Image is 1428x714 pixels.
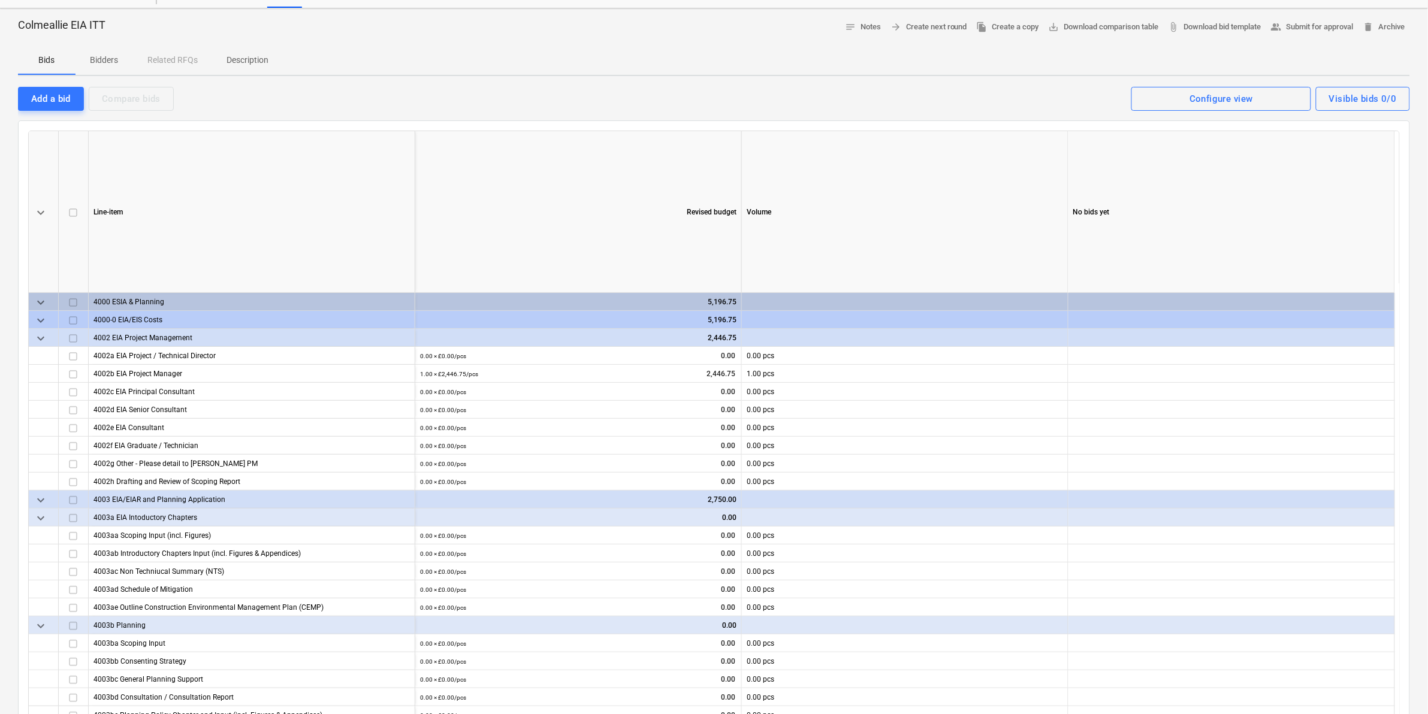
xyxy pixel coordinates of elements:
[1363,20,1405,34] span: Archive
[420,293,736,311] div: 5,196.75
[720,441,736,451] span: 0.00
[93,473,410,490] div: 4002h Drafting and Review of Scoping Report
[1169,20,1261,34] span: Download bid template
[886,18,972,37] button: Create next round
[420,425,466,431] small: 0.00 × £0.00 / pcs
[1164,18,1266,37] a: Download bid template
[420,616,736,634] div: 0.00
[34,313,48,328] span: keyboard_arrow_down
[720,405,736,415] span: 0.00
[93,652,410,670] div: 4003bb Consenting Strategy
[720,459,736,469] span: 0.00
[420,479,466,485] small: 0.00 × £0.00 / pcs
[93,527,410,544] div: 4003aa Scoping Input (incl. Figures)
[90,54,119,66] p: Bidders
[742,365,1068,383] div: 1.00 pcs
[93,401,410,418] div: 4002d EIA Senior Consultant
[93,580,410,598] div: 4003ad Schedule of Mitigation
[1358,18,1410,37] button: Archive
[742,131,1068,293] div: Volume
[720,585,736,595] span: 0.00
[420,640,466,647] small: 0.00 × £0.00 / pcs
[420,676,466,683] small: 0.00 × £0.00 / pcs
[840,18,886,37] button: Notes
[1044,18,1164,37] a: Download comparison table
[420,568,466,575] small: 0.00 × £0.00 / pcs
[34,331,48,346] span: keyboard_arrow_down
[420,694,466,701] small: 0.00 × £0.00 / pcs
[1271,22,1282,32] span: people_alt
[34,619,48,633] span: keyboard_arrow_down
[742,598,1068,616] div: 0.00 pcs
[420,461,466,467] small: 0.00 × £0.00 / pcs
[32,54,61,66] p: Bids
[420,658,466,665] small: 0.00 × £0.00 / pcs
[1368,656,1428,714] iframe: Chat Widget
[720,531,736,541] span: 0.00
[742,562,1068,580] div: 0.00 pcs
[742,634,1068,652] div: 0.00 pcs
[1068,131,1395,293] div: No bids yet
[227,54,268,66] p: Description
[890,22,901,32] span: arrow_forward
[742,401,1068,419] div: 0.00 pcs
[93,437,410,454] div: 4002f EIA Graduate / Technician
[420,550,466,557] small: 0.00 × £0.00 / pcs
[845,22,856,32] span: notes
[93,293,410,310] div: 4000 ESIA & Planning
[93,598,410,616] div: 4003ae Outline Construction Environmental Management Plan (CEMP)
[1316,87,1410,111] button: Visible bids 0/0
[93,347,410,364] div: 4002a EIA Project / Technical Director
[420,389,466,395] small: 0.00 × £0.00 / pcs
[420,329,736,347] div: 2,446.75
[93,670,410,688] div: 4003bc General Planning Support
[1329,91,1397,107] div: Visible bids 0/0
[420,443,466,449] small: 0.00 × £0.00 / pcs
[742,652,1068,670] div: 0.00 pcs
[977,22,988,32] span: file_copy
[93,455,410,472] div: 4002g Other - Please detail to Galileo PM
[742,347,1068,365] div: 0.00 pcs
[1266,18,1358,37] button: Submit for approval
[1190,91,1253,107] div: Configure view
[720,387,736,397] span: 0.00
[93,688,410,706] div: 4003bd Consultation / Consultation Report
[705,369,736,379] span: 2,446.75
[720,351,736,361] span: 0.00
[742,688,1068,706] div: 0.00 pcs
[742,580,1068,598] div: 0.00 pcs
[89,131,415,293] div: Line-item
[720,477,736,487] span: 0.00
[420,604,466,611] small: 0.00 × £0.00 / pcs
[420,491,736,509] div: 2,750.00
[1169,22,1179,32] span: attach_file
[1049,20,1159,34] span: Download comparison table
[742,419,1068,437] div: 0.00 pcs
[18,87,84,111] button: Add a bid
[93,491,410,508] div: 4003 EIA/EIAR and Planning Application
[1363,22,1374,32] span: delete
[742,455,1068,473] div: 0.00 pcs
[720,656,736,667] span: 0.00
[415,131,742,293] div: Revised budget
[420,353,466,359] small: 0.00 × £0.00 / pcs
[977,20,1039,34] span: Create a copy
[720,567,736,577] span: 0.00
[93,544,410,562] div: 4003ab Introductory Chapters Input (incl. Figures & Appendices)
[972,18,1044,37] button: Create a copy
[720,674,736,685] span: 0.00
[93,383,410,400] div: 4002c EIA Principal Consultant
[34,205,48,220] span: keyboard_arrow_down
[93,562,410,580] div: 4003ac Non Techniucal Summary (NTS)
[34,511,48,525] span: keyboard_arrow_down
[420,533,466,539] small: 0.00 × £0.00 / pcs
[93,329,410,346] div: 4002 EIA Project Management
[93,509,410,526] div: 4003a EIA Intoductory Chapters
[742,670,1068,688] div: 0.00 pcs
[720,639,736,649] span: 0.00
[720,692,736,703] span: 0.00
[890,20,967,34] span: Create next round
[420,586,466,593] small: 0.00 × £0.00 / pcs
[420,311,736,329] div: 5,196.75
[34,295,48,310] span: keyboard_arrow_down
